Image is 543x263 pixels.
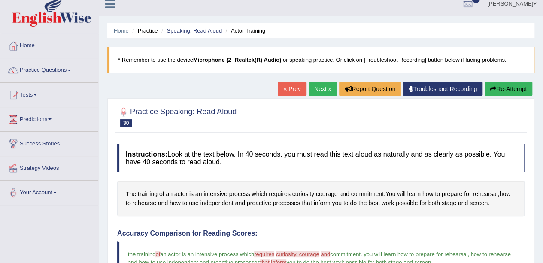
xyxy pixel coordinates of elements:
[368,199,379,208] span: Click to see word definition
[235,199,245,208] span: Click to see word definition
[117,230,525,237] h4: Accuracy Comparison for Reading Scores:
[126,151,167,158] b: Instructions:
[464,190,471,199] span: Click to see word definition
[403,82,482,96] a: Troubleshoot Recording
[442,199,456,208] span: Click to see word definition
[458,199,468,208] span: Click to see word definition
[0,83,98,104] a: Tests
[155,251,160,257] span: of
[126,190,136,199] span: Click to see word definition
[442,190,462,199] span: Click to see word definition
[128,251,155,257] span: the training
[195,190,202,199] span: Click to see word definition
[182,199,188,208] span: Click to see word definition
[470,199,488,208] span: Click to see word definition
[343,199,349,208] span: Click to see word definition
[189,190,194,199] span: Click to see word definition
[138,190,158,199] span: Click to see word definition
[224,27,265,35] li: Actor Training
[160,251,254,257] span: an actor is an intensive process which
[313,199,330,208] span: Click to see word definition
[158,199,168,208] span: Click to see word definition
[203,190,227,199] span: Click to see word definition
[435,190,440,199] span: Click to see word definition
[200,199,234,208] span: Click to see word definition
[254,251,274,257] span: requires
[278,82,306,96] a: « Prev
[351,190,384,199] span: Click to see word definition
[120,119,132,127] span: 30
[130,27,158,35] li: Practice
[396,199,418,208] span: Click to see word definition
[229,190,250,199] span: Click to see word definition
[485,82,532,96] button: Re-Attempt
[385,190,396,199] span: Click to see word definition
[316,190,338,199] span: Click to see word definition
[0,107,98,129] a: Predictions
[117,106,237,127] h2: Practice Speaking: Read Aloud
[193,57,281,63] b: Microphone (2- Realtek(R) Audio)
[428,199,440,208] span: Click to see word definition
[159,190,164,199] span: Click to see word definition
[117,181,525,216] div: , . , .
[309,82,337,96] a: Next »
[166,190,173,199] span: Click to see word definition
[292,190,314,199] span: Click to see word definition
[321,251,330,257] span: and
[252,190,267,199] span: Click to see word definition
[174,190,188,199] span: Click to see word definition
[0,58,98,80] a: Practice Questions
[126,199,131,208] span: Click to see word definition
[339,82,401,96] button: Report Question
[114,27,129,34] a: Home
[273,199,300,208] span: Click to see word definition
[467,251,469,257] span: ,
[422,190,434,199] span: Click to see word definition
[0,34,98,55] a: Home
[170,199,181,208] span: Click to see word definition
[330,251,361,257] span: commitment
[499,190,510,199] span: Click to see word definition
[133,199,156,208] span: Click to see word definition
[0,181,98,202] a: Your Account
[364,251,467,257] span: you will learn how to prepare for rehearsal
[117,144,525,172] h4: Look at the text below. In 40 seconds, you must read this text aloud as naturally and as clearly ...
[361,251,362,257] span: .
[339,190,349,199] span: Click to see word definition
[407,190,421,199] span: Click to see word definition
[0,132,98,153] a: Success Stories
[473,190,497,199] span: Click to see word definition
[350,199,357,208] span: Click to see word definition
[269,190,291,199] span: Click to see word definition
[107,47,534,73] blockquote: * Remember to use the device for speaking practice. Or click on [Troubleshoot Recording] button b...
[397,190,405,199] span: Click to see word definition
[358,199,367,208] span: Click to see word definition
[167,27,222,34] a: Speaking: Read Aloud
[247,199,271,208] span: Click to see word definition
[302,199,312,208] span: Click to see word definition
[276,251,319,257] span: curiosity, courage
[382,199,394,208] span: Click to see word definition
[332,199,342,208] span: Click to see word definition
[0,156,98,178] a: Strategy Videos
[189,199,199,208] span: Click to see word definition
[419,199,426,208] span: Click to see word definition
